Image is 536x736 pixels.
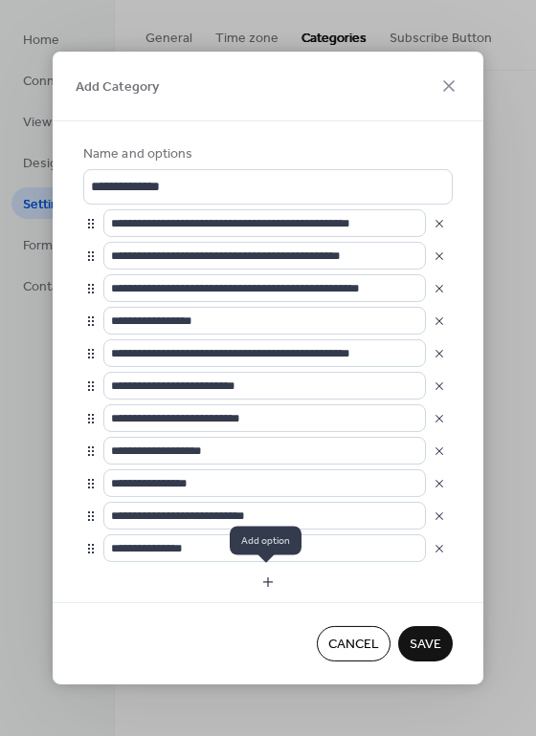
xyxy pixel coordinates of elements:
div: Name and options [83,144,449,164]
span: Save [410,636,441,656]
button: Cancel [317,626,391,661]
span: Add option [230,526,301,554]
button: Save [398,626,453,661]
span: Add Category [76,77,159,97]
span: Cancel [328,636,379,656]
